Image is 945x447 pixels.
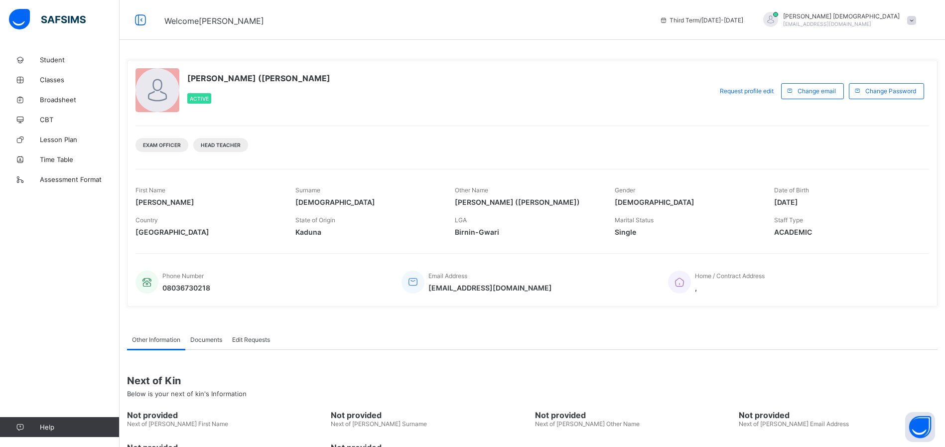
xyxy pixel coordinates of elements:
button: Open asap [905,412,935,442]
span: Phone Number [162,272,204,280]
span: 08036730218 [162,284,210,292]
span: Classes [40,76,120,84]
span: Not provided [331,410,530,420]
span: First Name [135,186,165,194]
span: Help [40,423,119,431]
span: State of Origin [295,216,335,224]
span: session/term information [660,16,743,24]
span: Not provided [535,410,734,420]
span: Below is your next of kin's Information [127,390,247,398]
span: [EMAIL_ADDRESS][DOMAIN_NAME] [783,21,871,27]
span: Single [615,228,760,236]
span: Surname [295,186,320,194]
span: Date of Birth [774,186,809,194]
span: Next of [PERSON_NAME] First Name [127,420,228,428]
span: Head Teacher [201,142,241,148]
span: Time Table [40,155,120,163]
div: UmarMuhammad [753,12,921,28]
span: ACADEMIC [774,228,919,236]
span: Exam Officer [143,142,181,148]
span: [PERSON_NAME] [135,198,280,206]
span: Next of [PERSON_NAME] Email Address [739,420,849,428]
span: Change email [798,87,836,95]
span: Home / Contract Address [695,272,765,280]
span: Kaduna [295,228,440,236]
span: Next of Kin [127,375,938,387]
span: [PERSON_NAME] ([PERSON_NAME]) [455,198,600,206]
span: Documents [190,336,222,343]
img: safsims [9,9,86,30]
span: [GEOGRAPHIC_DATA] [135,228,280,236]
span: [PERSON_NAME] ([PERSON_NAME] [187,73,330,83]
span: LGA [455,216,467,224]
span: [DEMOGRAPHIC_DATA] [295,198,440,206]
span: Gender [615,186,635,194]
span: Request profile edit [720,87,774,95]
span: Edit Requests [232,336,270,343]
span: Staff Type [774,216,803,224]
span: Email Address [428,272,467,280]
span: Marital Status [615,216,654,224]
span: [EMAIL_ADDRESS][DOMAIN_NAME] [428,284,552,292]
span: Active [190,96,209,102]
span: [PERSON_NAME] [DEMOGRAPHIC_DATA] [783,12,900,20]
span: Next of [PERSON_NAME] Surname [331,420,427,428]
span: Broadsheet [40,96,120,104]
span: Student [40,56,120,64]
span: Welcome [PERSON_NAME] [164,16,264,26]
span: Assessment Format [40,175,120,183]
span: CBT [40,116,120,124]
span: Other Name [455,186,488,194]
span: , [695,284,765,292]
span: Next of [PERSON_NAME] Other Name [535,420,640,428]
span: [DEMOGRAPHIC_DATA] [615,198,760,206]
span: Other Information [132,336,180,343]
span: Birnin-Gwari [455,228,600,236]
span: Country [135,216,158,224]
span: Not provided [739,410,938,420]
span: [DATE] [774,198,919,206]
span: Not provided [127,410,326,420]
span: Lesson Plan [40,136,120,144]
span: Change Password [865,87,916,95]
